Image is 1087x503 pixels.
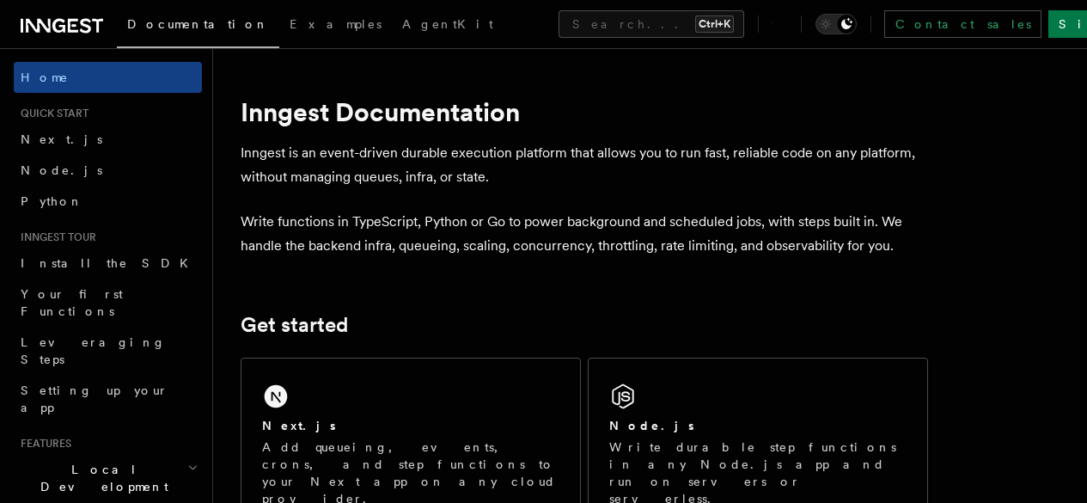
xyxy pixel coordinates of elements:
a: Node.js [14,155,202,186]
a: Next.js [14,124,202,155]
span: Node.js [21,163,102,177]
h2: Next.js [262,417,336,434]
a: Setting up your app [14,375,202,423]
p: Inngest is an event-driven durable execution platform that allows you to run fast, reliable code ... [241,141,928,189]
kbd: Ctrl+K [695,15,734,33]
span: Quick start [14,107,89,120]
span: Documentation [127,17,269,31]
h2: Node.js [609,417,694,434]
span: Inngest tour [14,230,96,244]
span: Features [14,437,71,451]
span: Python [21,194,83,208]
button: Toggle dark mode [815,14,857,34]
span: AgentKit [402,17,493,31]
span: Home [21,69,69,86]
p: Write functions in TypeScript, Python or Go to power background and scheduled jobs, with steps bu... [241,210,928,258]
a: Your first Functions [14,279,202,327]
span: Install the SDK [21,256,198,270]
span: Leveraging Steps [21,335,166,366]
a: Contact sales [884,10,1041,38]
a: AgentKit [392,5,504,46]
a: Install the SDK [14,248,202,279]
span: Examples [290,17,382,31]
a: Leveraging Steps [14,327,202,375]
button: Search...Ctrl+K [559,10,744,38]
a: Python [14,186,202,217]
span: Your first Functions [21,287,123,318]
a: Examples [279,5,392,46]
h1: Inngest Documentation [241,96,928,127]
span: Local Development [14,461,187,495]
span: Setting up your app [21,383,168,414]
a: Documentation [117,5,279,48]
span: Next.js [21,132,102,146]
a: Get started [241,313,348,337]
button: Local Development [14,454,202,502]
a: Home [14,62,202,93]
